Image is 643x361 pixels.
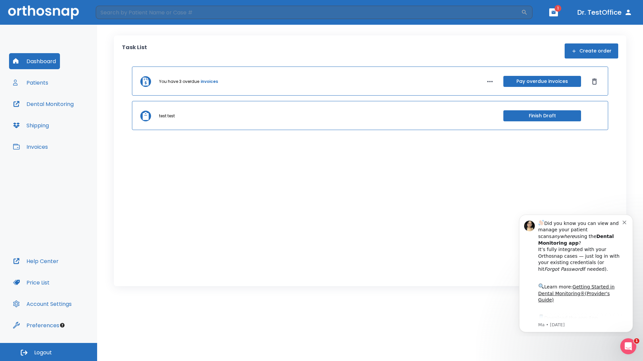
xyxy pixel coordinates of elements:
[9,253,63,269] button: Help Center
[201,79,218,85] a: invoices
[96,6,521,19] input: Search by Patient Name or Case #
[503,76,581,87] button: Pay overdue invoices
[114,10,119,16] button: Dismiss notification
[8,5,79,19] img: Orthosnap
[9,96,78,112] button: Dental Monitoring
[509,209,643,336] iframe: Intercom notifications message
[634,338,639,344] span: 1
[159,113,175,119] p: test test
[9,296,76,312] button: Account Settings
[9,274,54,290] button: Price List
[620,338,636,354] iframe: Intercom live chat
[34,349,52,356] span: Logout
[503,110,581,121] button: Finish Draft
[575,6,635,18] button: Dr. TestOffice
[122,43,147,58] p: Task List
[565,43,618,58] button: Create order
[9,75,52,91] button: Patients
[59,322,65,328] div: Tooltip anchor
[29,105,114,139] div: Download the app: | ​ Let us know if you need help getting started!
[9,139,52,155] button: Invoices
[555,5,561,12] span: 1
[9,117,53,133] button: Shipping
[589,76,600,87] button: Dismiss
[9,317,63,333] button: Preferences
[29,113,114,119] p: Message from Ma, sent 7w ago
[9,53,60,69] button: Dashboard
[29,107,89,119] a: App Store
[159,79,199,85] p: You have 3 overdue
